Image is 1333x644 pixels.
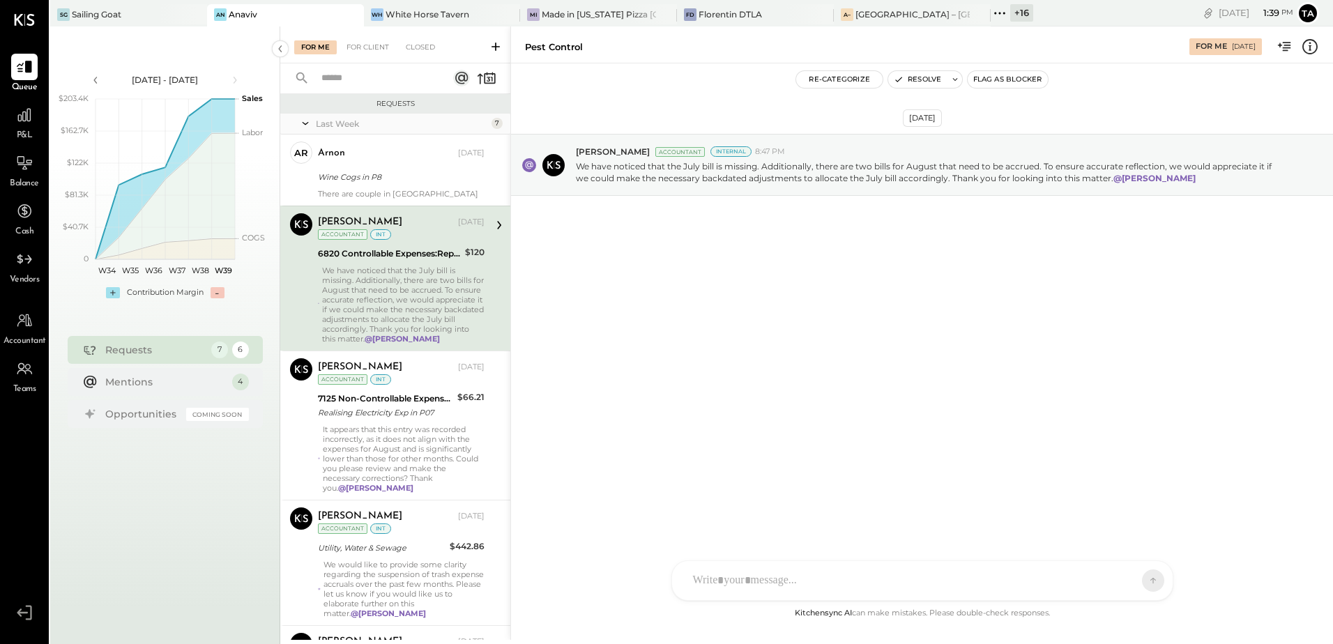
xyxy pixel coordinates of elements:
[318,406,453,420] div: Realising Electricity Exp in P07
[168,266,185,275] text: W37
[318,215,402,229] div: [PERSON_NAME]
[1219,6,1293,20] div: [DATE]
[127,287,204,298] div: Contribution Margin
[287,99,503,109] div: Requests
[458,511,485,522] div: [DATE]
[186,408,249,421] div: Coming Soon
[458,362,485,373] div: [DATE]
[888,71,947,88] button: Resolve
[214,8,227,21] div: An
[318,170,480,184] div: Wine Cogs in P8
[61,125,89,135] text: $162.7K
[370,229,391,240] div: int
[318,189,485,199] div: There are couple in [GEOGRAPHIC_DATA]
[318,146,345,160] div: arnon
[84,254,89,263] text: 0
[1,198,48,238] a: Cash
[232,374,249,390] div: 4
[144,266,162,275] text: W36
[67,158,89,167] text: $122K
[1,102,48,142] a: P&L
[105,407,179,421] div: Opportunities
[214,266,231,275] text: W39
[855,8,970,20] div: [GEOGRAPHIC_DATA] – [GEOGRAPHIC_DATA]
[242,233,265,243] text: COGS
[318,247,461,261] div: 6820 Controllable Expenses:Repairs & Maintenance:Pest Control
[211,342,228,358] div: 7
[318,374,367,385] div: Accountant
[316,118,488,130] div: Last Week
[322,266,485,344] div: We have noticed that the July bill is missing. Additionally, there are two bills for August that ...
[105,375,225,389] div: Mentions
[458,217,485,228] div: [DATE]
[17,130,33,142] span: P&L
[450,539,485,553] div: $442.86
[10,178,39,190] span: Balance
[323,560,485,618] p: We would like to provide some clarity regarding the suspension of trash expense accruals over the...
[318,523,367,534] div: Accountant
[968,71,1048,88] button: Flag as Blocker
[211,287,224,298] div: -
[294,146,308,160] div: ar
[525,40,583,54] div: Pest Control
[318,392,453,406] div: 7125 Non-Controllable Expenses:Property Expenses:Utility, Electricity
[1,355,48,396] a: Teams
[465,245,485,259] div: $120
[229,8,257,20] div: Anaviv
[1232,42,1256,52] div: [DATE]
[15,226,33,238] span: Cash
[191,266,208,275] text: W38
[542,8,656,20] div: Made in [US_STATE] Pizza [GEOGRAPHIC_DATA]
[458,148,485,159] div: [DATE]
[1201,6,1215,20] div: copy link
[903,109,942,127] div: [DATE]
[796,71,883,88] button: Re-Categorize
[684,8,696,21] div: FD
[232,342,249,358] div: 6
[294,40,337,54] div: For Me
[13,383,36,396] span: Teams
[841,8,853,21] div: A–
[527,8,540,21] div: Mi
[10,274,40,286] span: Vendors
[318,509,402,523] div: [PERSON_NAME]
[1113,173,1196,183] strong: @[PERSON_NAME]
[351,608,426,618] strong: @[PERSON_NAME]
[457,390,485,404] div: $66.21
[371,8,383,21] div: WH
[106,74,224,86] div: [DATE] - [DATE]
[1,54,48,94] a: Queue
[755,146,785,158] span: 8:47 PM
[576,146,650,158] span: [PERSON_NAME]
[318,541,445,555] div: Utility, Water & Sewage
[1010,4,1033,22] div: + 16
[65,190,89,199] text: $81.3K
[318,229,367,240] div: Accountant
[492,118,503,129] div: 7
[338,483,413,493] strong: @[PERSON_NAME]
[72,8,121,20] div: Sailing Goat
[365,334,440,344] strong: @[PERSON_NAME]
[1196,41,1227,52] div: For Me
[3,335,46,348] span: Accountant
[399,40,442,54] div: Closed
[370,374,391,385] div: int
[699,8,762,20] div: Florentin DTLA
[242,128,263,137] text: Labor
[386,8,469,20] div: White Horse Tavern
[105,343,204,357] div: Requests
[59,93,89,103] text: $203.4K
[1,246,48,286] a: Vendors
[57,8,70,21] div: SG
[370,523,391,534] div: int
[323,424,485,493] div: It appears that this entry was recorded incorrectly, as it does not align with the expenses for A...
[576,160,1285,184] p: We have noticed that the July bill is missing. Additionally, there are two bills for August that ...
[655,147,705,157] div: Accountant
[1,150,48,190] a: Balance
[1,307,48,348] a: Accountant
[710,146,752,157] div: Internal
[98,266,116,275] text: W34
[1297,2,1319,24] button: Ta
[106,287,120,298] div: +
[340,40,396,54] div: For Client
